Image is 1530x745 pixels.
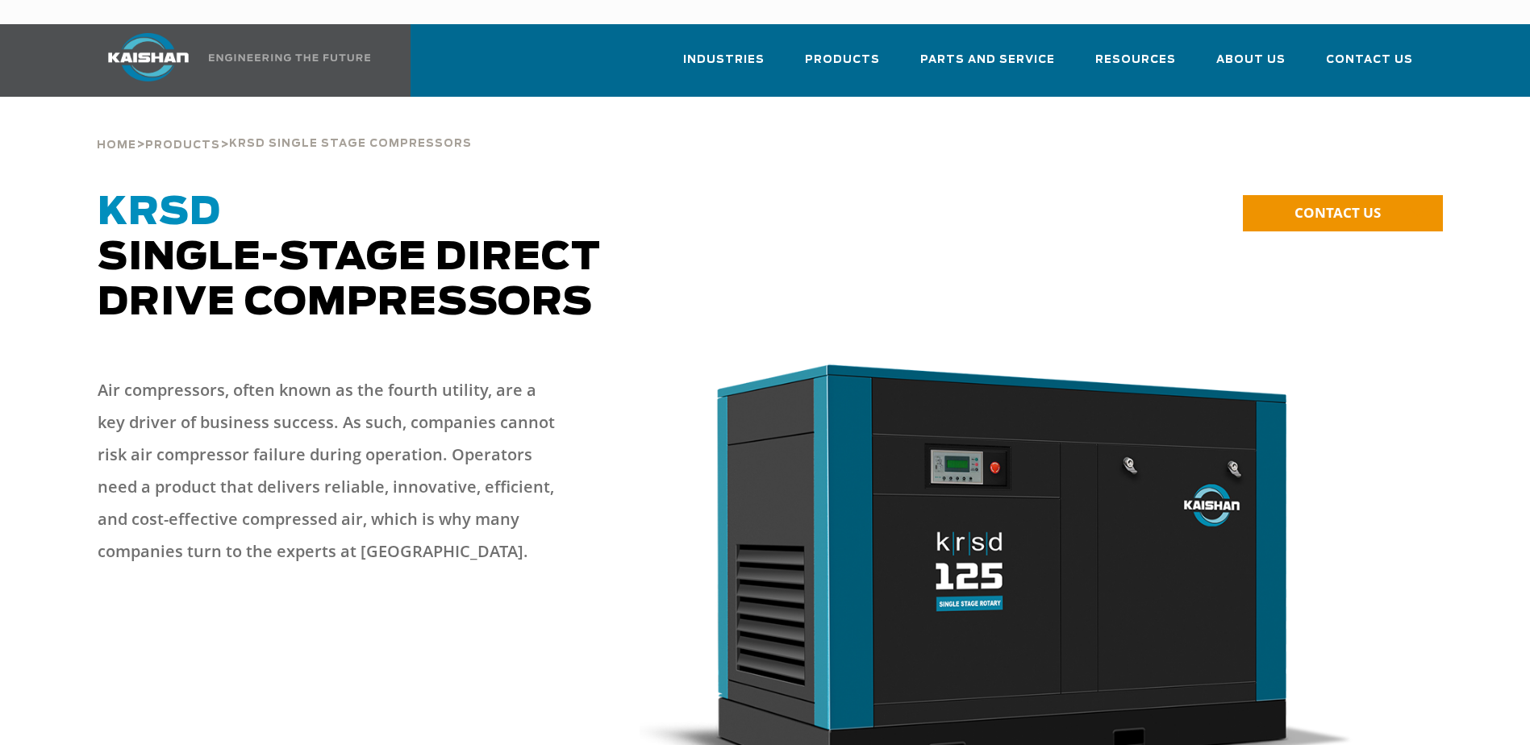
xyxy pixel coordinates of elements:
[98,194,221,232] span: KRSD
[683,39,765,94] a: Industries
[805,39,880,94] a: Products
[1216,39,1286,94] a: About Us
[98,374,565,568] p: Air compressors, often known as the fourth utility, are a key driver of business success. As such...
[920,51,1055,69] span: Parts and Service
[1294,203,1381,222] span: CONTACT US
[97,140,136,151] span: Home
[88,33,209,81] img: kaishan logo
[805,51,880,69] span: Products
[1326,39,1413,94] a: Contact Us
[1326,51,1413,69] span: Contact Us
[97,97,472,158] div: > >
[920,39,1055,94] a: Parts and Service
[145,137,220,152] a: Products
[229,139,472,149] span: krsd single stage compressors
[1243,195,1443,231] a: CONTACT US
[88,24,373,97] a: Kaishan USA
[683,51,765,69] span: Industries
[1216,51,1286,69] span: About Us
[97,137,136,152] a: Home
[1095,51,1176,69] span: Resources
[1095,39,1176,94] a: Resources
[209,54,370,61] img: Engineering the future
[145,140,220,151] span: Products
[98,194,601,323] span: Single-Stage Direct Drive Compressors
